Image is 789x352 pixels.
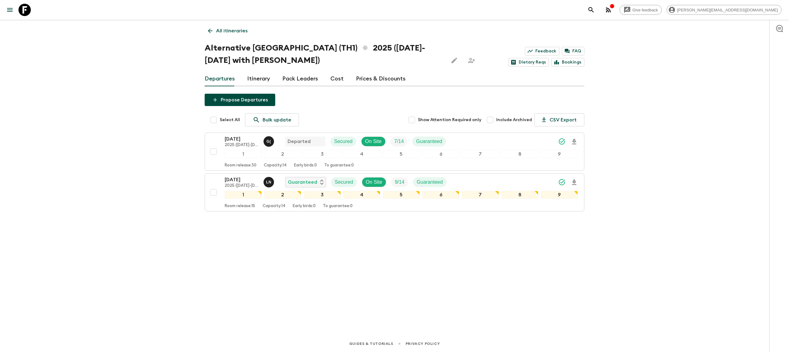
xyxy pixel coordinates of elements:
[349,340,393,347] a: Guides & Tutorials
[264,179,275,184] span: Lalidarat Niyomrat
[205,25,251,37] a: All itineraries
[205,72,235,86] a: Departures
[343,150,380,158] div: 4
[558,178,566,186] svg: Synced Successfully
[220,117,240,123] span: Select All
[263,204,285,209] p: Capacity: 14
[264,138,275,143] span: Gong (Anon) Ratanaphaisal
[264,163,287,168] p: Capacity: 14
[323,204,353,209] p: To guarantee: 0
[361,137,386,146] div: On Site
[225,135,259,143] p: [DATE]
[304,191,341,199] div: 3
[508,58,549,67] a: Dietary Reqs
[331,177,357,187] div: Secured
[406,340,440,347] a: Privacy Policy
[264,191,301,199] div: 2
[335,178,353,186] p: Secured
[418,117,481,123] span: Show Attention Required only
[225,176,259,183] p: [DATE]
[288,138,311,145] p: Departed
[619,5,662,15] a: Give feedback
[4,4,16,16] button: menu
[205,133,584,171] button: [DATE]2025 ([DATE]-[DATE] with [PERSON_NAME])Gong (Anon) RatanaphaisalDepartedSecuredOn SiteTrip ...
[266,180,271,185] p: L N
[225,150,262,158] div: 1
[225,204,255,209] p: Room release: 15
[558,138,566,145] svg: Synced Successfully
[534,113,584,126] button: CSV Export
[366,178,382,186] p: On Site
[343,191,380,199] div: 4
[422,191,459,199] div: 6
[365,138,382,145] p: On Site
[501,150,538,158] div: 8
[225,143,259,148] p: 2025 ([DATE]-[DATE] with [PERSON_NAME])
[264,177,275,187] button: LN
[448,54,460,67] button: Edit this itinerary
[383,191,420,199] div: 5
[288,178,317,186] p: Guaranteed
[225,191,262,199] div: 1
[541,150,578,158] div: 9
[324,163,354,168] p: To guarantee: 0
[501,191,538,199] div: 8
[629,8,661,12] span: Give feedback
[390,137,407,146] div: Trip Fill
[334,138,353,145] p: Secured
[667,5,782,15] div: [PERSON_NAME][EMAIL_ADDRESS][DOMAIN_NAME]
[462,191,499,199] div: 7
[541,191,578,199] div: 9
[391,177,408,187] div: Trip Fill
[293,204,316,209] p: Early birds: 0
[294,163,317,168] p: Early birds: 0
[216,27,247,35] p: All itineraries
[417,178,443,186] p: Guaranteed
[362,177,386,187] div: On Site
[330,137,356,146] div: Secured
[394,138,404,145] p: 7 / 14
[551,58,584,67] a: Bookings
[422,150,459,158] div: 6
[416,138,442,145] p: Guaranteed
[225,163,256,168] p: Room release: 30
[570,179,578,186] svg: Download Onboarding
[562,47,584,55] a: FAQ
[585,4,597,16] button: search adventures
[225,183,259,188] p: 2025 ([DATE]-[DATE] with [PERSON_NAME])
[383,150,420,158] div: 5
[245,113,299,126] a: Bulk update
[465,54,478,67] span: Share this itinerary
[570,138,578,145] svg: Download Onboarding
[205,173,584,211] button: [DATE]2025 ([DATE]-[DATE] with [PERSON_NAME])Lalidarat NiyomratGuaranteedSecuredOn SiteTrip FillG...
[282,72,318,86] a: Pack Leaders
[395,178,404,186] p: 9 / 14
[304,150,341,158] div: 3
[525,47,559,55] a: Feedback
[330,72,344,86] a: Cost
[496,117,532,123] span: Include Archived
[263,116,291,124] p: Bulk update
[205,94,275,106] button: Propose Departures
[674,8,781,12] span: [PERSON_NAME][EMAIL_ADDRESS][DOMAIN_NAME]
[205,42,443,67] h1: Alternative [GEOGRAPHIC_DATA] (TH1) 2025 ([DATE]-[DATE] with [PERSON_NAME])
[356,72,406,86] a: Prices & Discounts
[264,150,301,158] div: 2
[462,150,499,158] div: 7
[247,72,270,86] a: Itinerary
